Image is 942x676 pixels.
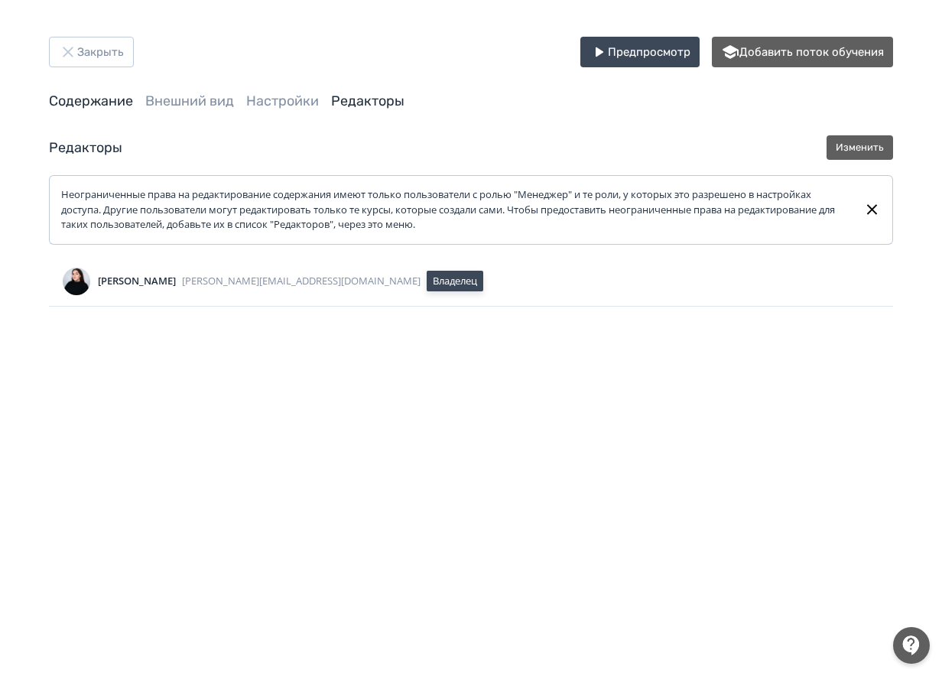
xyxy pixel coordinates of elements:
a: [PERSON_NAME][EMAIL_ADDRESS][DOMAIN_NAME] [182,274,421,289]
div: Редакторы [49,138,122,158]
div: Неограниченные права на редактирование содержания имеют только пользователи с ролью "Менеджер" и ... [61,187,851,232]
a: Внешний вид [145,93,234,109]
img: Avatar [61,266,92,297]
a: Редакторы [331,93,404,109]
div: [PERSON_NAME] [98,274,176,289]
a: Содержание [49,93,133,109]
a: Настройки [246,93,319,109]
div: Владелец [427,271,483,292]
button: Предпросмотр [580,37,700,67]
button: Закрыть [49,37,134,67]
button: Изменить [827,135,893,160]
button: Добавить поток обучения [712,37,893,67]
